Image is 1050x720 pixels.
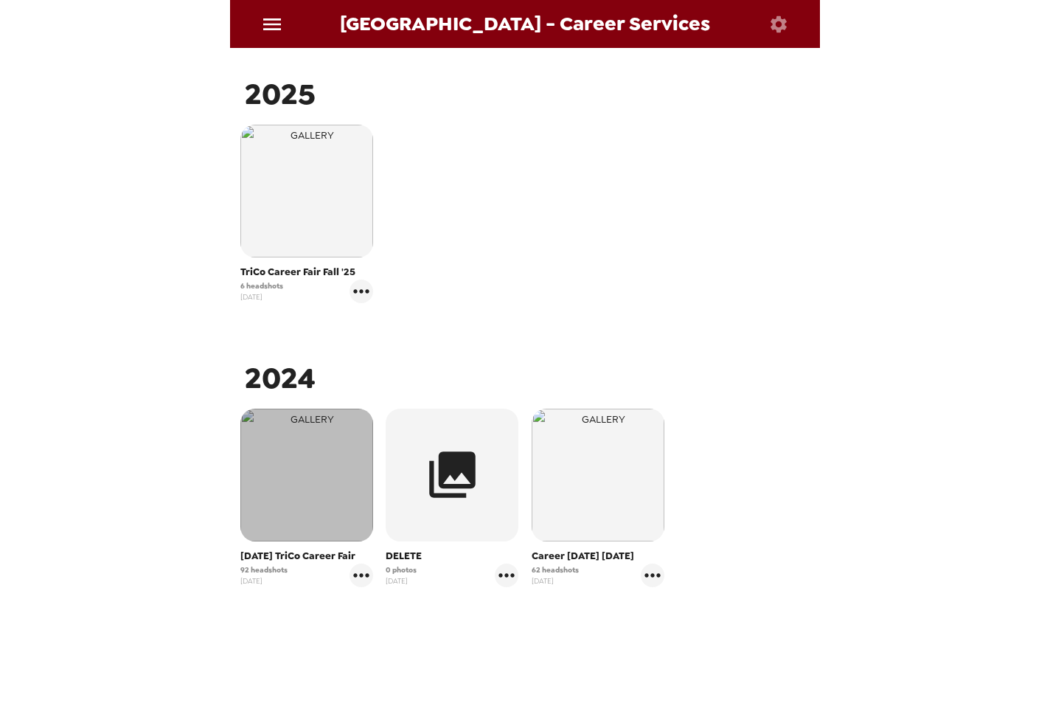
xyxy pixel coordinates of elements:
span: Career [DATE] [DATE] [532,549,664,564]
span: [DATE] [240,575,288,586]
span: [DATE] [240,291,283,302]
span: DELETE [386,549,518,564]
span: 2025 [245,75,316,114]
button: gallery menu [641,564,664,587]
button: gallery menu [495,564,518,587]
span: 0 photos [386,564,417,575]
span: [GEOGRAPHIC_DATA] - Career Services [340,14,710,34]
img: gallery [240,409,373,541]
button: gallery menu [350,280,373,303]
span: [DATE] [532,575,579,586]
span: 6 headshots [240,280,283,291]
span: TriCo Career Fair Fall '25 [240,265,373,280]
img: gallery [532,409,664,541]
span: 92 headshots [240,564,288,575]
button: gallery menu [350,564,373,587]
span: [DATE] TriCo Career Fair [240,549,373,564]
span: 62 headshots [532,564,579,575]
span: 2024 [245,359,316,398]
img: gallery [240,125,373,257]
span: [DATE] [386,575,417,586]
